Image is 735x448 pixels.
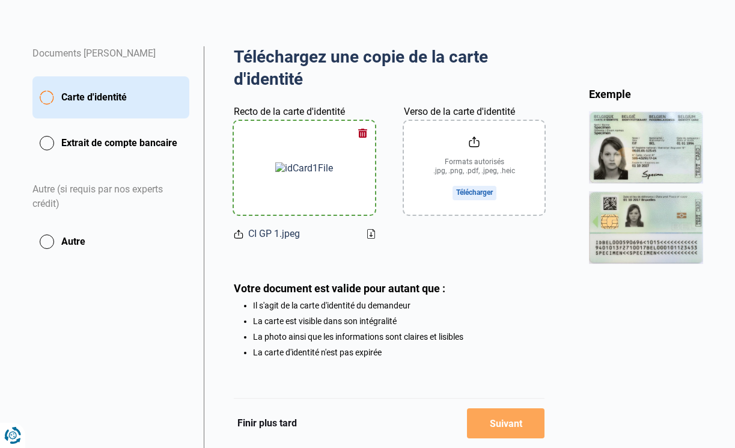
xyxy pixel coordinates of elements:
label: Verso de la carte d'identité [404,105,515,119]
button: Autre [32,227,189,257]
div: Exemple [589,87,703,101]
img: idCard1File [275,162,333,174]
a: Download [367,229,375,239]
li: La carte est visible dans son intégralité [253,316,545,326]
span: CI GP 1.jpeg [248,227,300,241]
li: La photo ainsi que les informations sont claires et lisibles [253,332,545,342]
span: Carte d'identité [61,90,127,105]
button: Finir plus tard [234,416,300,431]
div: Documents [PERSON_NAME] [32,46,189,76]
img: idCard [589,111,703,264]
li: Il s'agit de la carte d'identité du demandeur [253,301,545,310]
h2: Téléchargez une copie de la carte d'identité [234,46,545,90]
button: Carte d'identité [32,76,189,118]
li: La carte d'identité n'est pas expirée [253,348,545,357]
label: Recto de la carte d'identité [234,105,345,119]
button: Suivant [467,408,544,438]
button: Extrait de compte bancaire [32,128,189,158]
div: Votre document est valide pour autant que : [234,282,545,295]
div: Autre (si requis par nos experts crédit) [32,168,189,227]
